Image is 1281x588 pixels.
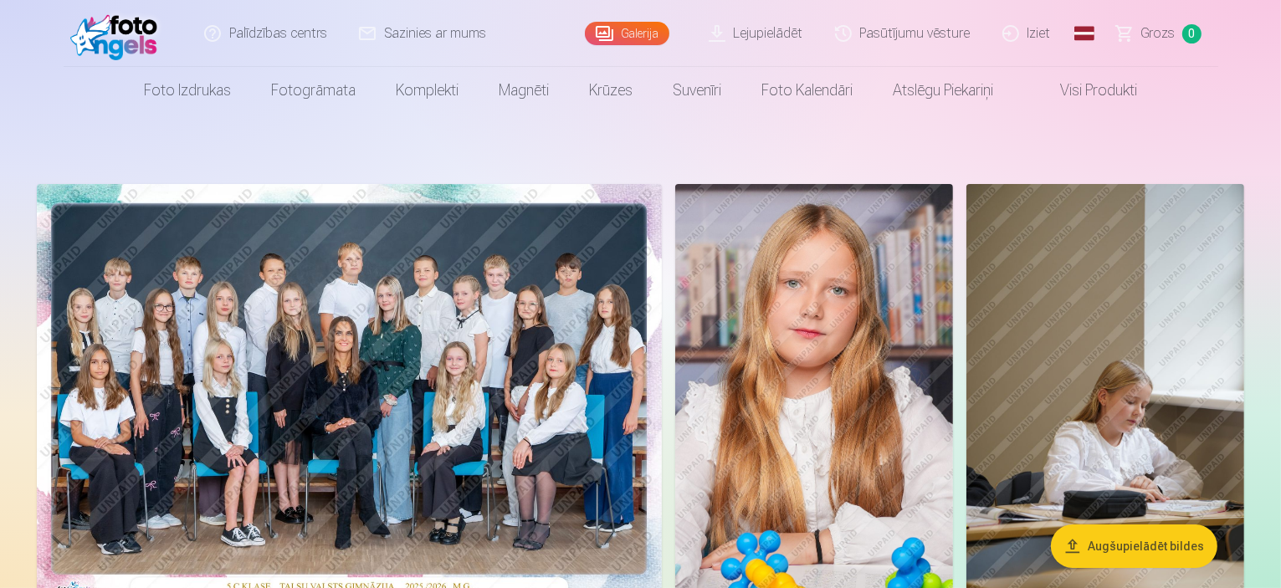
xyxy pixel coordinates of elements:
[1013,67,1157,114] a: Visi produkti
[585,22,669,45] a: Galerija
[741,67,873,114] a: Foto kalendāri
[70,7,167,60] img: /fa1
[873,67,1013,114] a: Atslēgu piekariņi
[124,67,251,114] a: Foto izdrukas
[376,67,479,114] a: Komplekti
[1141,23,1176,43] span: Grozs
[1051,524,1217,568] button: Augšupielādēt bildes
[479,67,569,114] a: Magnēti
[251,67,376,114] a: Fotogrāmata
[653,67,741,114] a: Suvenīri
[569,67,653,114] a: Krūzes
[1182,24,1202,43] span: 0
